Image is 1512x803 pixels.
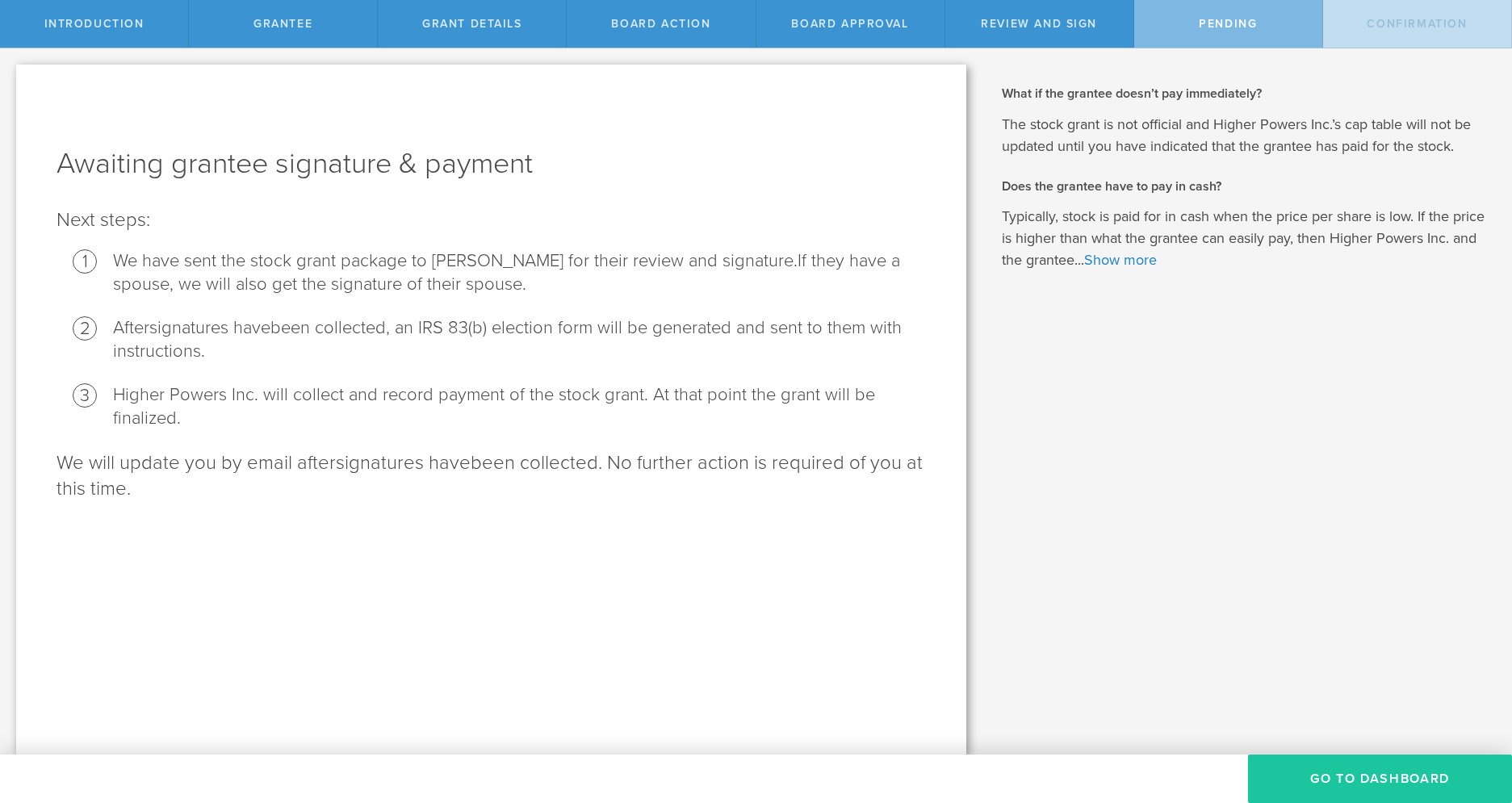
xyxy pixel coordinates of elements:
[1199,17,1257,31] span: Pending
[1002,178,1488,195] h2: Does the grantee have to pay in cash?
[1248,755,1512,803] button: Go To Dashboard
[791,17,908,31] span: Board Approval
[1002,114,1488,157] p: The stock grant is not official and Higher Powers Inc.’s cap table will not be updated until you ...
[1084,251,1157,269] a: Show more
[113,249,926,296] li: We have sent the stock grant package to [PERSON_NAME] for their review and signature .
[1367,17,1467,31] span: Confirmation
[113,316,926,363] li: After been collected, an IRS 83(b) election form will be generated and sent to them with instruct...
[253,17,312,31] span: Grantee
[57,207,926,233] p: Next steps:
[336,451,471,475] span: signatures have
[611,17,710,31] span: Board Action
[1002,206,1488,271] p: Typically, stock is paid for in cash when the price per share is low. If the price is higher than...
[44,17,144,31] span: Introduction
[1431,677,1512,755] iframe: Chat Widget
[113,383,926,430] li: Higher Powers Inc. will collect and record payment of the stock grant. At that point the grant wi...
[1002,85,1488,102] h2: What if the grantee doesn’t pay immediately?
[57,450,926,502] p: We will update you by email after been collected. No further action is required of you at this time.
[57,144,926,183] h1: Awaiting grantee signature & payment
[149,317,270,338] span: signatures have
[981,17,1097,31] span: Review and Sign
[422,17,522,31] span: Grant Details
